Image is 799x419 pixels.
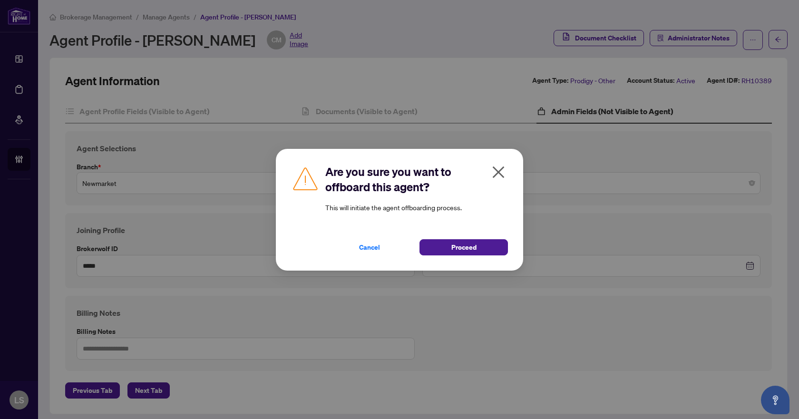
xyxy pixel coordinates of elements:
span: close [491,165,506,180]
span: Proceed [451,240,477,255]
button: Cancel [325,239,414,255]
h2: Are you sure you want to offboard this agent? [325,164,508,195]
button: Proceed [419,239,508,255]
img: Caution Icon [291,164,320,193]
article: This will initiate the agent offboarding process. [325,202,508,213]
button: Open asap [761,386,789,414]
span: Cancel [359,240,380,255]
